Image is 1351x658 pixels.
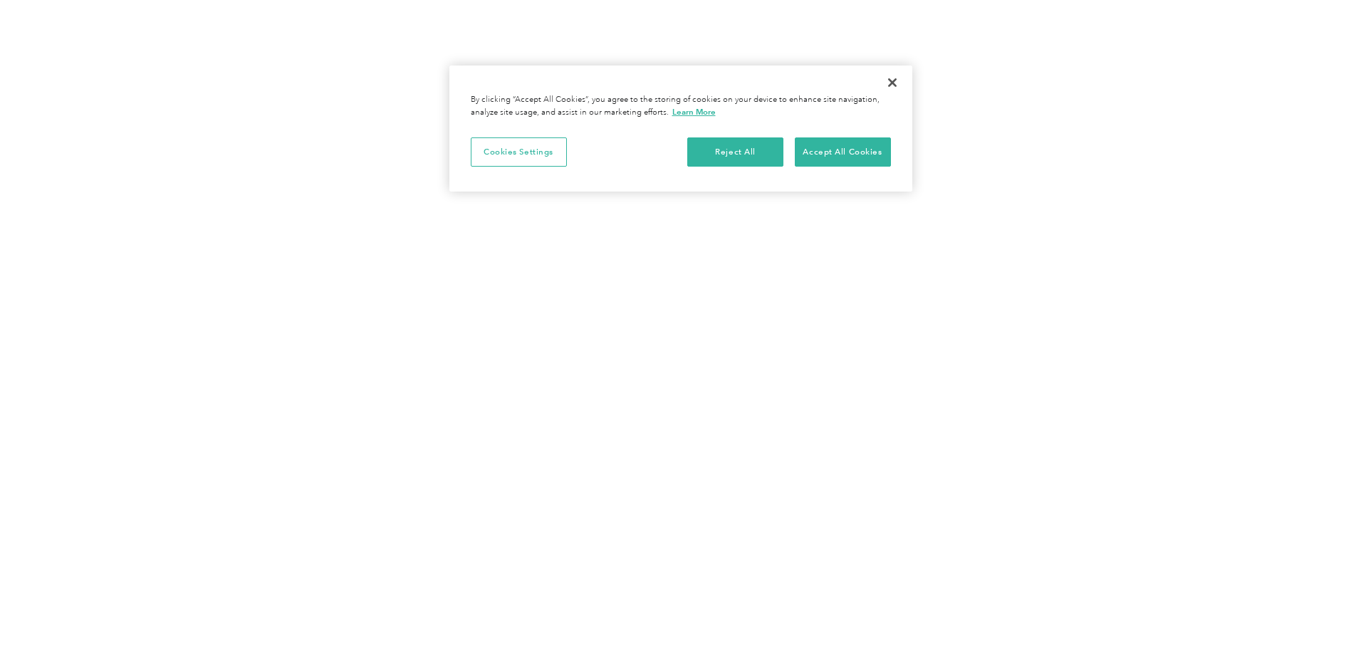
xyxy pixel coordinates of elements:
[449,66,912,192] div: Privacy
[449,66,912,192] div: Cookie banner
[672,107,716,117] a: More information about your privacy, opens in a new tab
[471,137,567,167] button: Cookies Settings
[687,137,783,167] button: Reject All
[877,67,908,98] button: Close
[795,137,891,167] button: Accept All Cookies
[471,94,891,119] div: By clicking “Accept All Cookies”, you agree to the storing of cookies on your device to enhance s...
